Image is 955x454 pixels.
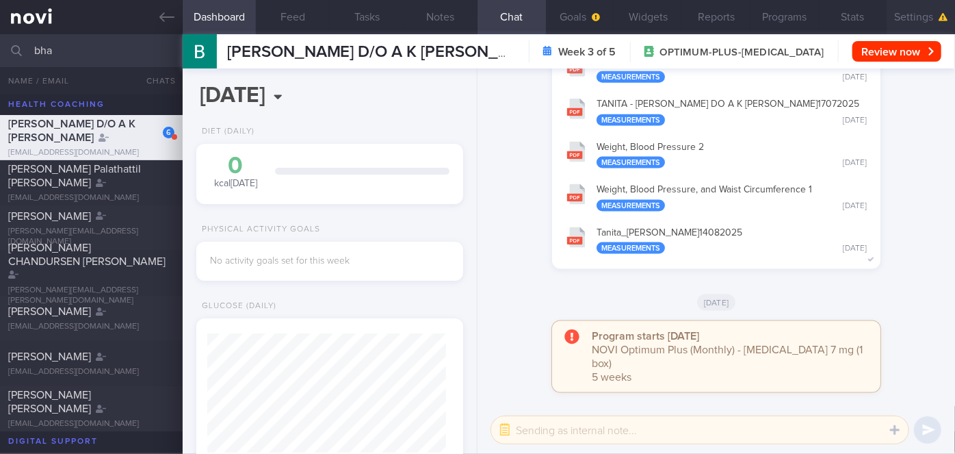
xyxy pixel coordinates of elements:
span: [PERSON_NAME] Palathattil [PERSON_NAME] [8,164,141,188]
span: NOVI Optimum Plus (Monthly) - [MEDICAL_DATA] 7 mg (1 box) [592,344,863,369]
span: [PERSON_NAME] [8,306,91,317]
div: [EMAIL_ADDRESS][DOMAIN_NAME] [8,193,174,203]
button: Chats [128,67,183,94]
div: Glucose (Daily) [196,301,276,312]
div: Measurements [597,157,665,168]
div: Weight, Blood Pressure 2 [597,142,867,169]
span: [PERSON_NAME] [8,211,91,222]
div: [DATE] [843,201,867,212]
div: [EMAIL_ADDRESS][DOMAIN_NAME] [8,367,174,377]
div: Physical Activity Goals [196,225,320,235]
div: TANITA - [PERSON_NAME] DO A K [PERSON_NAME] 17062025 [597,56,867,84]
div: [PERSON_NAME][EMAIL_ADDRESS][DOMAIN_NAME] [8,227,174,247]
button: Weight, Blood Pressure 2 Measurements [DATE] [559,133,874,176]
div: 0 [210,154,261,178]
span: [PERSON_NAME] CHANDURSEN [PERSON_NAME] [8,242,166,267]
button: TANITA - [PERSON_NAME] DO A K [PERSON_NAME]17072025 Measurements [DATE] [559,90,874,133]
div: kcal [DATE] [210,154,261,190]
div: TANITA - [PERSON_NAME] DO A K [PERSON_NAME] 17072025 [597,99,867,126]
div: Diet (Daily) [196,127,254,137]
div: [DATE] [843,73,867,83]
div: Measurements [597,200,665,212]
div: [DATE] [843,158,867,168]
div: Measurements [597,114,665,126]
strong: Program starts [DATE] [592,331,699,342]
span: [PERSON_NAME] [8,351,91,362]
span: [PERSON_NAME] [PERSON_NAME] [8,390,91,414]
div: [EMAIL_ADDRESS][DOMAIN_NAME] [8,322,174,332]
span: [DATE] [697,294,736,311]
span: OPTIMUM-PLUS-[MEDICAL_DATA] [660,46,824,60]
span: [PERSON_NAME] D/O A K [PERSON_NAME] [227,44,549,60]
div: Weight, Blood Pressure, and Waist Circumference 1 [597,184,867,212]
div: [DATE] [843,116,867,126]
button: Tanita_[PERSON_NAME]14082025 Measurements [DATE] [559,218,874,262]
div: [PERSON_NAME][EMAIL_ADDRESS][PERSON_NAME][DOMAIN_NAME] [8,286,174,306]
div: Measurements [597,71,665,83]
div: [EMAIL_ADDRESS][DOMAIN_NAME] [8,148,174,158]
span: [PERSON_NAME] D/O A K [PERSON_NAME] [8,118,135,143]
strong: Week 3 of 5 [559,45,616,59]
div: [EMAIL_ADDRESS][DOMAIN_NAME] [8,419,174,429]
button: Review now [852,41,941,62]
button: Weight, Blood Pressure, and Waist Circumference 1 Measurements [DATE] [559,175,874,218]
div: Measurements [597,242,665,254]
div: Tanita_ [PERSON_NAME] 14082025 [597,227,867,255]
div: No activity goals set for this week [210,255,449,268]
span: 5 weeks [592,372,631,383]
div: [DATE] [843,244,867,254]
div: 6 [163,127,174,138]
